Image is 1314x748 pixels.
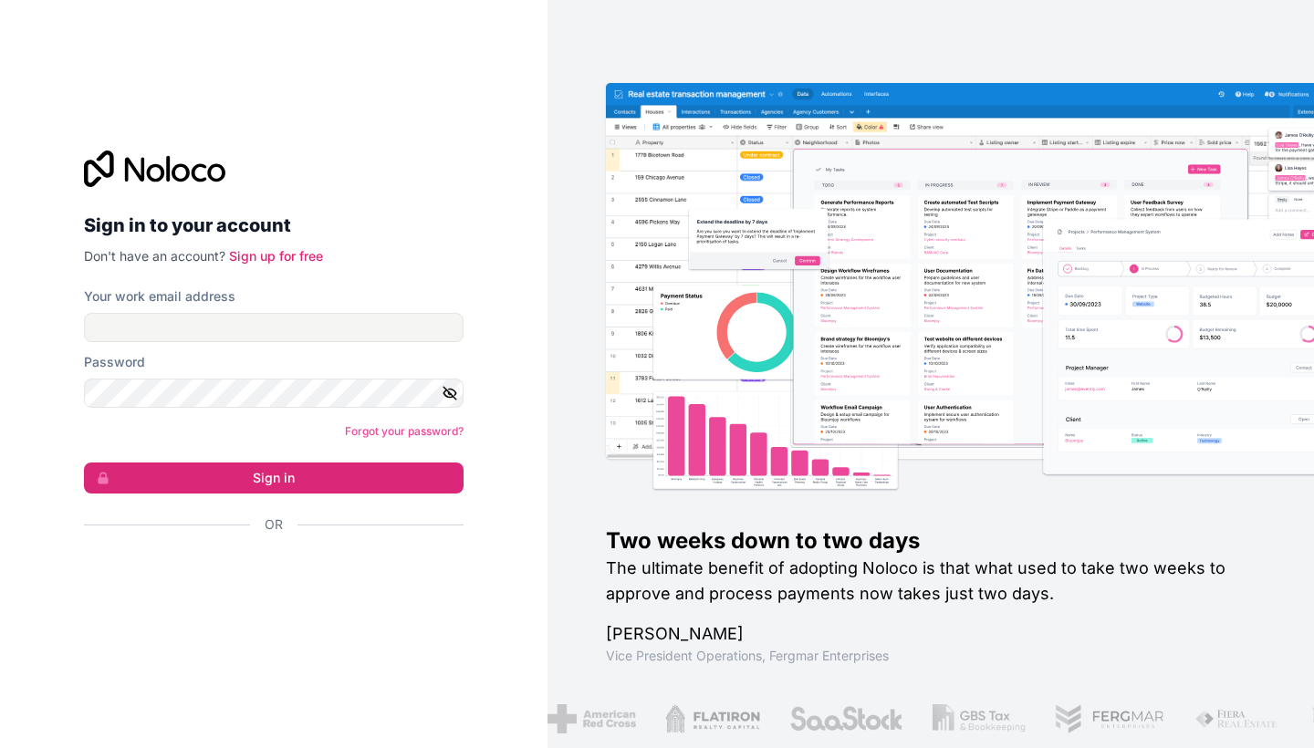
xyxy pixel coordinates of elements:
img: /assets/saastock-C6Zbiodz.png [789,704,904,733]
h1: Vice President Operations , Fergmar Enterprises [606,647,1256,665]
h1: Two weeks down to two days [606,526,1256,556]
a: Forgot your password? [345,424,464,438]
a: Sign up for free [229,248,323,264]
img: /assets/american-red-cross-BAupjrZR.png [547,704,636,733]
img: /assets/flatiron-C8eUkumj.png [665,704,760,733]
h1: [PERSON_NAME] [606,621,1256,647]
input: Password [84,379,464,408]
h2: Sign in to your account [84,209,464,242]
img: /assets/fiera-fwj2N5v4.png [1194,704,1280,733]
div: Se connecter avec Google. S'ouvre dans un nouvel onglet. [84,554,449,594]
span: Don't have an account? [84,248,225,264]
input: Email address [84,313,464,342]
button: Sign in [84,462,464,493]
img: /assets/fergmar-CudnrXN5.png [1055,704,1166,733]
label: Your work email address [84,287,235,306]
h2: The ultimate benefit of adopting Noloco is that what used to take two weeks to approve and proces... [606,556,1256,607]
iframe: Bouton "Se connecter avec Google" [75,554,458,594]
label: Password [84,353,145,371]
span: Or [265,515,283,534]
img: /assets/gbstax-C-GtDUiK.png [933,704,1026,733]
